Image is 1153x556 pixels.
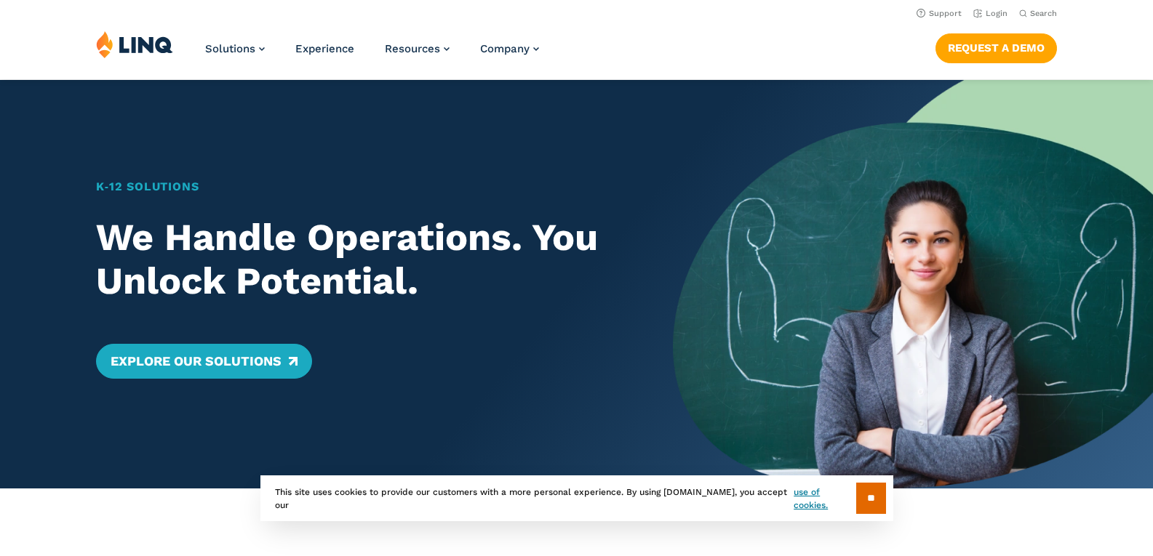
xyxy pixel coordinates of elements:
span: Company [480,42,530,55]
a: use of cookies. [794,486,855,512]
span: Search [1030,9,1057,18]
a: Company [480,42,539,55]
nav: Primary Navigation [205,31,539,78]
a: Request a Demo [935,33,1057,63]
a: Login [973,9,1008,18]
a: Explore Our Solutions [96,344,312,379]
a: Resources [385,42,450,55]
a: Experience [295,42,354,55]
img: LINQ | K‑12 Software [96,31,173,58]
h2: We Handle Operations. You Unlock Potential. [96,216,626,303]
img: Home Banner [673,80,1153,488]
div: This site uses cookies to provide our customers with a more personal experience. By using [DOMAIN... [260,475,893,521]
h1: K‑12 Solutions [96,178,626,196]
a: Support [917,9,962,18]
span: Solutions [205,42,255,55]
button: Open Search Bar [1019,8,1057,19]
a: Solutions [205,42,265,55]
nav: Button Navigation [935,31,1057,63]
span: Resources [385,42,440,55]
